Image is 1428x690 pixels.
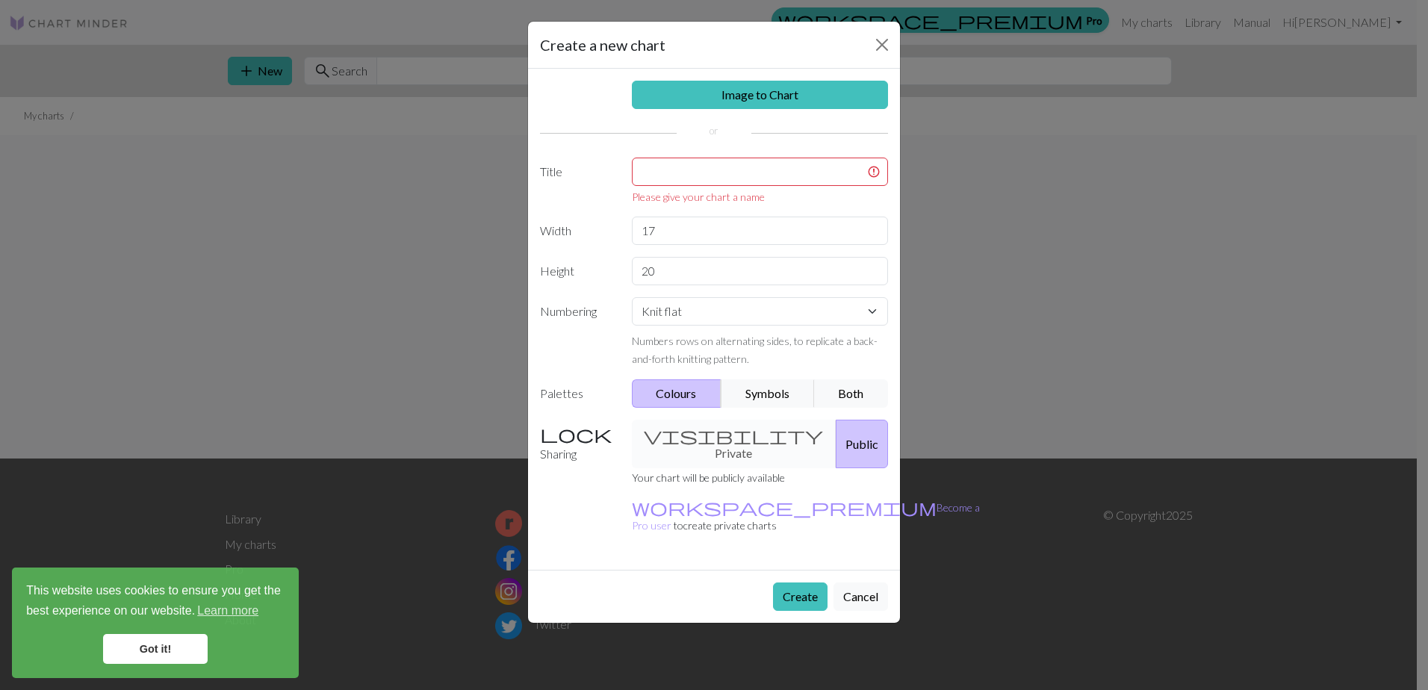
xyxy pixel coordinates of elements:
[870,33,894,57] button: Close
[531,257,623,285] label: Height
[531,217,623,245] label: Width
[632,379,722,408] button: Colours
[721,379,815,408] button: Symbols
[531,379,623,408] label: Palettes
[836,420,888,468] button: Public
[632,189,889,205] div: Please give your chart a name
[12,568,299,678] div: cookieconsent
[103,634,208,664] a: dismiss cookie message
[195,600,261,622] a: learn more about cookies
[632,497,937,517] span: workspace_premium
[531,420,623,468] label: Sharing
[833,582,888,611] button: Cancel
[632,471,785,484] small: Your chart will be publicly available
[26,582,285,622] span: This website uses cookies to ensure you get the best experience on our website.
[632,501,980,532] small: to create private charts
[531,158,623,205] label: Title
[814,379,889,408] button: Both
[632,501,980,532] a: Become a Pro user
[632,335,878,365] small: Numbers rows on alternating sides, to replicate a back-and-forth knitting pattern.
[632,81,889,109] a: Image to Chart
[540,34,665,56] h5: Create a new chart
[531,297,623,367] label: Numbering
[773,582,828,611] button: Create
